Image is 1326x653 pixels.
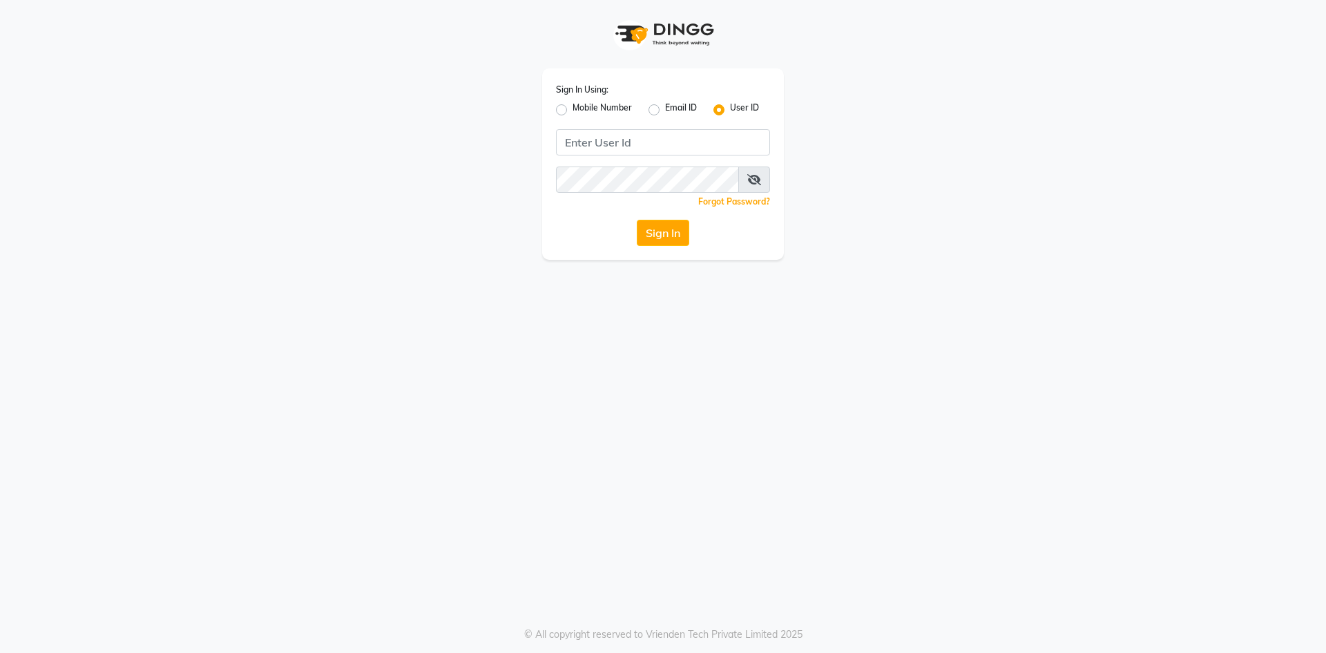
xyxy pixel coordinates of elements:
input: Username [556,129,770,155]
label: Sign In Using: [556,84,608,96]
input: Username [556,167,739,193]
label: Mobile Number [573,102,632,118]
img: logo1.svg [608,14,718,55]
label: User ID [730,102,759,118]
a: Forgot Password? [698,196,770,207]
button: Sign In [637,220,689,246]
label: Email ID [665,102,697,118]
